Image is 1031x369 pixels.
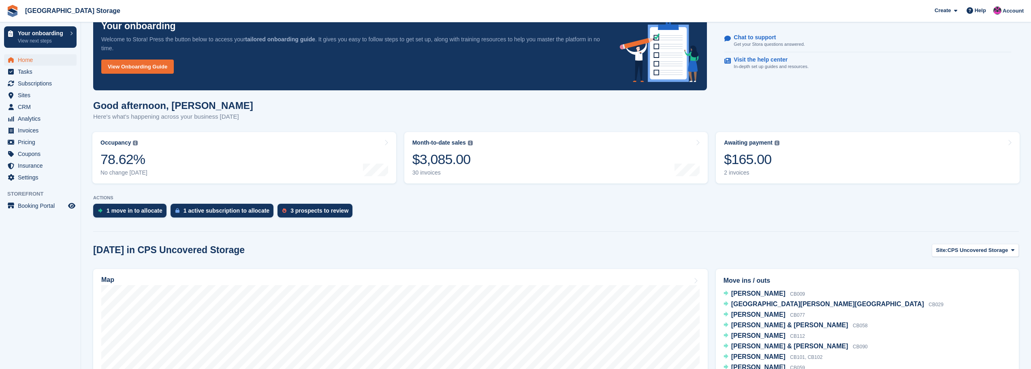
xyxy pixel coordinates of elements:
[282,208,286,213] img: prospect-51fa495bee0391a8d652442698ab0144808aea92771e9ea1ae160a38d050c398.svg
[92,132,396,183] a: Occupancy 78.62% No change [DATE]
[18,148,66,160] span: Coupons
[4,54,77,66] a: menu
[18,78,66,89] span: Subscriptions
[98,208,102,213] img: move_ins_to_allocate_icon-fdf77a2bb77ea45bf5b3d319d69a93e2d87916cf1d5bf7949dd705db3b84f3ca.svg
[724,310,805,320] a: [PERSON_NAME] CB077
[93,112,253,122] p: Here's what's happening across your business [DATE]
[6,5,19,17] img: stora-icon-8386f47178a22dfd0bd8f6a31ec36ba5ce8667c1dd55bd0f319d3a0aa187defe.svg
[4,78,77,89] a: menu
[734,63,809,70] p: In-depth set up guides and resources.
[4,200,77,211] a: menu
[101,21,176,31] p: Your onboarding
[101,276,114,284] h2: Map
[724,331,805,341] a: [PERSON_NAME] CB112
[245,36,315,43] strong: tailored onboarding guide
[775,141,779,145] img: icon-info-grey-7440780725fd019a000dd9b08b2336e03edf1995a4989e88bcd33f0948082b44.svg
[620,21,699,82] img: onboarding-info-6c161a55d2c0e0a8cae90662b2fe09162a5109e8cc188191df67fb4f79e88e88.svg
[18,137,66,148] span: Pricing
[412,169,473,176] div: 30 invoices
[790,312,805,318] span: CB077
[4,172,77,183] a: menu
[18,90,66,101] span: Sites
[4,125,77,136] a: menu
[175,208,179,213] img: active_subscription_to_allocate_icon-d502201f5373d7db506a760aba3b589e785aa758c864c3986d89f69b8ff3...
[100,169,147,176] div: No change [DATE]
[4,90,77,101] a: menu
[67,201,77,211] a: Preview store
[724,341,868,352] a: [PERSON_NAME] & [PERSON_NAME] CB090
[101,60,174,74] a: View Onboarding Guide
[731,343,848,350] span: [PERSON_NAME] & [PERSON_NAME]
[724,139,773,146] div: Awaiting payment
[412,139,466,146] div: Month-to-date sales
[93,204,171,222] a: 1 move in to allocate
[93,245,245,256] h2: [DATE] in CPS Uncovered Storage
[107,207,162,214] div: 1 move in to allocate
[18,30,66,36] p: Your onboarding
[22,4,124,17] a: [GEOGRAPHIC_DATA] Storage
[724,52,1011,74] a: Visit the help center In-depth set up guides and resources.
[734,41,805,48] p: Get your Stora questions answered.
[100,151,147,168] div: 78.62%
[4,148,77,160] a: menu
[724,169,779,176] div: 2 invoices
[724,30,1011,52] a: Chat to support Get your Stora questions answered.
[18,101,66,113] span: CRM
[734,34,798,41] p: Chat to support
[1003,7,1024,15] span: Account
[724,289,805,299] a: [PERSON_NAME] CB009
[932,244,1019,257] button: Site: CPS Uncovered Storage
[724,320,868,331] a: [PERSON_NAME] & [PERSON_NAME] CB058
[18,125,66,136] span: Invoices
[100,139,131,146] div: Occupancy
[993,6,1001,15] img: Jantz Morgan
[18,37,66,45] p: View next steps
[853,323,868,328] span: CB058
[724,151,779,168] div: $165.00
[790,333,805,339] span: CB112
[18,160,66,171] span: Insurance
[4,66,77,77] a: menu
[468,141,473,145] img: icon-info-grey-7440780725fd019a000dd9b08b2336e03edf1995a4989e88bcd33f0948082b44.svg
[853,344,868,350] span: CB090
[948,246,1008,254] span: CPS Uncovered Storage
[93,195,1019,200] p: ACTIONS
[731,332,786,339] span: [PERSON_NAME]
[18,54,66,66] span: Home
[4,160,77,171] a: menu
[101,35,607,53] p: Welcome to Stora! Press the button below to access your . It gives you easy to follow steps to ge...
[731,311,786,318] span: [PERSON_NAME]
[724,352,823,363] a: [PERSON_NAME] CB101, CB102
[790,291,805,297] span: CB009
[171,204,277,222] a: 1 active subscription to allocate
[4,137,77,148] a: menu
[18,113,66,124] span: Analytics
[790,354,822,360] span: CB101, CB102
[412,151,473,168] div: $3,085.00
[4,113,77,124] a: menu
[184,207,269,214] div: 1 active subscription to allocate
[18,200,66,211] span: Booking Portal
[724,299,943,310] a: [GEOGRAPHIC_DATA][PERSON_NAME][GEOGRAPHIC_DATA] CB029
[716,132,1020,183] a: Awaiting payment $165.00 2 invoices
[724,276,1011,286] h2: Move ins / outs
[731,353,786,360] span: [PERSON_NAME]
[935,6,951,15] span: Create
[4,101,77,113] a: menu
[290,207,348,214] div: 3 prospects to review
[7,190,81,198] span: Storefront
[404,132,708,183] a: Month-to-date sales $3,085.00 30 invoices
[975,6,986,15] span: Help
[929,302,943,307] span: CB029
[93,100,253,111] h1: Good afternoon, [PERSON_NAME]
[133,141,138,145] img: icon-info-grey-7440780725fd019a000dd9b08b2336e03edf1995a4989e88bcd33f0948082b44.svg
[731,290,786,297] span: [PERSON_NAME]
[18,172,66,183] span: Settings
[731,322,848,328] span: [PERSON_NAME] & [PERSON_NAME]
[18,66,66,77] span: Tasks
[936,246,948,254] span: Site:
[277,204,356,222] a: 3 prospects to review
[4,26,77,48] a: Your onboarding View next steps
[731,301,924,307] span: [GEOGRAPHIC_DATA][PERSON_NAME][GEOGRAPHIC_DATA]
[734,56,802,63] p: Visit the help center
